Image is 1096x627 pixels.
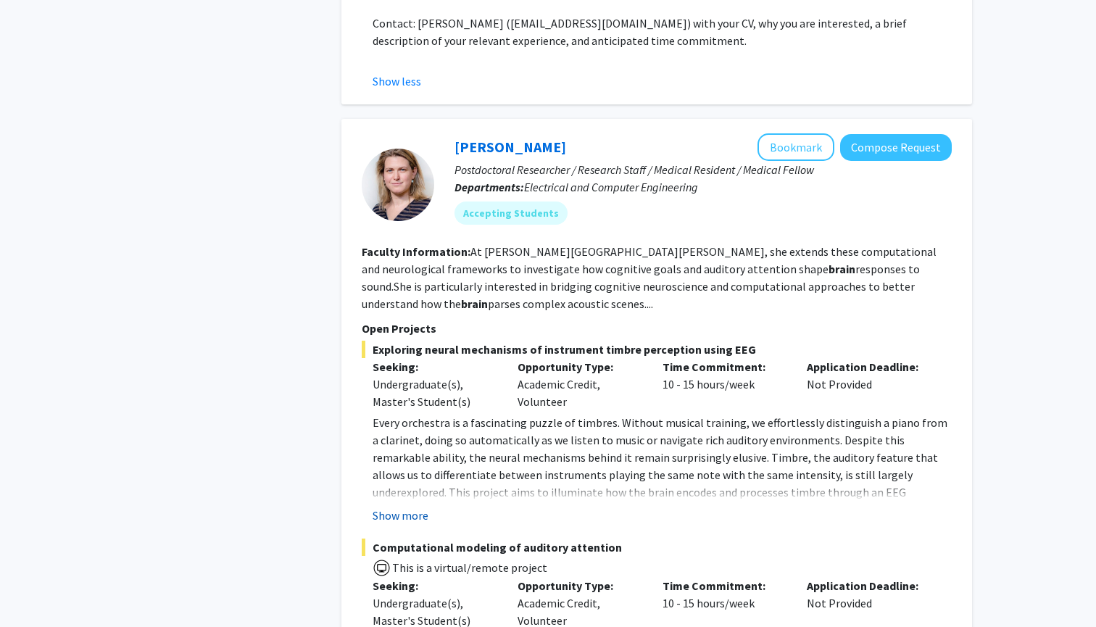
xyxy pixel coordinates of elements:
[373,577,496,594] p: Seeking:
[807,577,930,594] p: Application Deadline:
[362,244,470,259] b: Faculty Information:
[373,375,496,410] div: Undergraduate(s), Master's Student(s)
[362,244,937,311] fg-read-more: At [PERSON_NAME][GEOGRAPHIC_DATA][PERSON_NAME], she extends these computational and neurological ...
[454,202,568,225] mat-chip: Accepting Students
[362,320,952,337] p: Open Projects
[461,296,488,311] b: brain
[518,577,641,594] p: Opportunity Type:
[807,358,930,375] p: Application Deadline:
[796,358,941,410] div: Not Provided
[373,414,952,553] p: Every orchestra is a fascinating puzzle of timbres. Without musical training, we effortlessly dis...
[373,358,496,375] p: Seeking:
[518,358,641,375] p: Opportunity Type:
[373,507,428,524] button: Show more
[840,134,952,161] button: Compose Request to Moira-Phoebe Huet
[454,180,524,194] b: Departments:
[663,577,786,594] p: Time Commitment:
[362,539,952,556] span: Computational modeling of auditory attention
[757,133,834,161] button: Add Moira-Phoebe Huet to Bookmarks
[652,358,797,410] div: 10 - 15 hours/week
[507,358,652,410] div: Academic Credit, Volunteer
[829,262,855,276] b: brain
[373,14,952,49] p: Contact: [PERSON_NAME] ([EMAIL_ADDRESS][DOMAIN_NAME]) with your CV, why you are interested, a bri...
[663,358,786,375] p: Time Commitment:
[524,180,698,194] span: Electrical and Computer Engineering
[454,138,566,156] a: [PERSON_NAME]
[391,560,547,575] span: This is a virtual/remote project
[362,341,952,358] span: Exploring neural mechanisms of instrument timbre perception using EEG
[11,562,62,616] iframe: Chat
[454,161,952,178] p: Postdoctoral Researcher / Research Staff / Medical Resident / Medical Fellow
[373,72,421,90] button: Show less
